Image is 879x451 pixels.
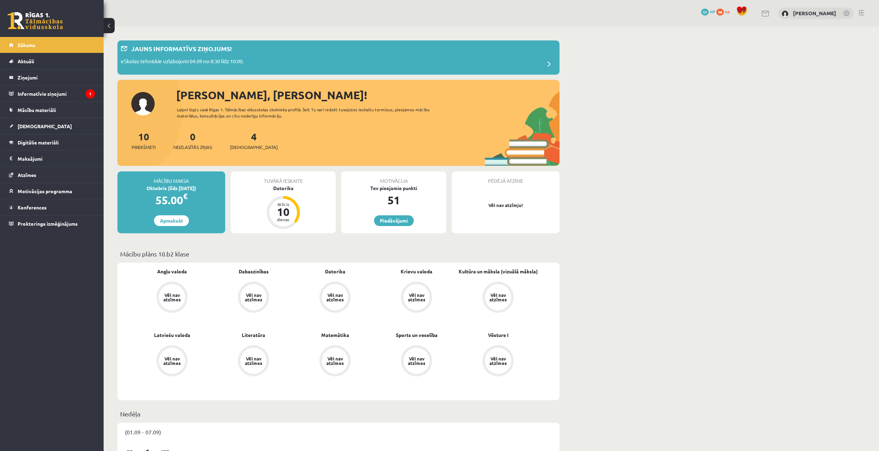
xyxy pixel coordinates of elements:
[396,331,438,339] a: Sports un veselība
[325,293,345,302] div: Vēl nav atzīmes
[488,293,508,302] div: Vēl nav atzīmes
[488,331,508,339] a: Vēsture I
[231,171,336,185] div: Tuvākā ieskaite
[230,130,278,151] a: 4[DEMOGRAPHIC_DATA]
[18,42,35,48] span: Sākums
[793,10,836,17] a: [PERSON_NAME]
[341,185,446,192] div: Tev pieejamie punkti
[183,191,188,201] span: €
[120,409,557,419] p: Nedēļa
[117,423,560,441] div: (01.09 - 07.09)
[273,202,294,206] div: Atlicis
[321,331,349,339] a: Matemātika
[9,118,95,134] a: [DEMOGRAPHIC_DATA]
[8,12,63,29] a: Rīgas 1. Tālmācības vidusskola
[9,53,95,69] a: Aktuāli
[157,268,187,275] a: Angļu valoda
[242,331,265,339] a: Literatūra
[173,130,212,151] a: 0Neizlasītās ziņas
[701,9,715,14] a: 51 mP
[701,9,709,16] span: 51
[132,130,155,151] a: 10Priekšmeti
[18,69,95,85] legend: Ziņojumi
[407,293,426,302] div: Vēl nav atzīmes
[9,183,95,199] a: Motivācijas programma
[117,192,225,208] div: 55.00
[9,199,95,215] a: Konferences
[9,134,95,150] a: Digitālie materiāli
[18,58,34,64] span: Aktuāli
[325,356,345,365] div: Vēl nav atzīmes
[9,37,95,53] a: Sākums
[231,185,336,192] div: Datorika
[231,185,336,230] a: Datorika Atlicis 10 dienas
[18,188,72,194] span: Motivācijas programma
[341,192,446,208] div: 51
[325,268,345,275] a: Datorika
[154,331,190,339] a: Latviešu valoda
[376,345,457,378] a: Vēl nav atzīmes
[18,123,72,129] span: [DEMOGRAPHIC_DATA]
[120,249,557,259] p: Mācību plāns 10.b2 klase
[455,202,556,209] p: Vēl nav atzīmju!
[18,139,59,145] span: Digitālie materiāli
[488,356,508,365] div: Vēl nav atzīmes
[244,293,263,302] div: Vēl nav atzīmes
[725,9,729,14] span: xp
[716,9,733,14] a: 98 xp
[9,86,95,102] a: Informatīvie ziņojumi1
[230,144,278,151] span: [DEMOGRAPHIC_DATA]
[376,282,457,314] a: Vēl nav atzīmes
[154,215,189,226] a: Apmaksāt
[117,185,225,192] div: Oktobris (līdz [DATE])
[459,268,538,275] a: Kultūra un māksla (vizuālā māksla)
[457,282,539,314] a: Vēl nav atzīmes
[9,216,95,232] a: Proktoringa izmēģinājums
[121,57,244,67] p: eSkolas tehniskie uzlabojumi 04.09 no 8:30 līdz 10:00.
[132,144,155,151] span: Priekšmeti
[18,204,47,210] span: Konferences
[176,87,560,103] div: [PERSON_NAME], [PERSON_NAME]!
[341,171,446,185] div: Motivācija
[716,9,724,16] span: 98
[131,345,213,378] a: Vēl nav atzīmes
[710,9,715,14] span: mP
[9,69,95,85] a: Ziņojumi
[9,151,95,167] a: Maksājumi
[9,102,95,118] a: Mācību materiāli
[117,171,225,185] div: Mācību maksa
[407,356,426,365] div: Vēl nav atzīmes
[131,44,232,53] p: Jauns informatīvs ziņojums!
[18,107,56,113] span: Mācību materiāli
[18,220,78,227] span: Proktoringa izmēģinājums
[452,171,560,185] div: Pēdējā atzīme
[244,356,263,365] div: Vēl nav atzīmes
[457,345,539,378] a: Vēl nav atzīmes
[273,217,294,222] div: dienas
[213,345,294,378] a: Vēl nav atzīmes
[18,86,95,102] legend: Informatīvie ziņojumi
[273,206,294,217] div: 10
[213,282,294,314] a: Vēl nav atzīmes
[121,44,556,71] a: Jauns informatīvs ziņojums! eSkolas tehniskie uzlabojumi 04.09 no 8:30 līdz 10:00.
[18,172,36,178] span: Atzīmes
[86,89,95,98] i: 1
[294,282,376,314] a: Vēl nav atzīmes
[162,293,182,302] div: Vēl nav atzīmes
[401,268,432,275] a: Krievu valoda
[131,282,213,314] a: Vēl nav atzīmes
[162,356,182,365] div: Vēl nav atzīmes
[782,10,789,17] img: Viktorija Skripko
[173,144,212,151] span: Neizlasītās ziņas
[374,215,414,226] a: Piedāvājumi
[239,268,269,275] a: Dabaszinības
[177,106,442,119] div: Laipni lūgts savā Rīgas 1. Tālmācības vidusskolas skolnieka profilā. Šeit Tu vari redzēt tuvojošo...
[18,151,95,167] legend: Maksājumi
[9,167,95,183] a: Atzīmes
[294,345,376,378] a: Vēl nav atzīmes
